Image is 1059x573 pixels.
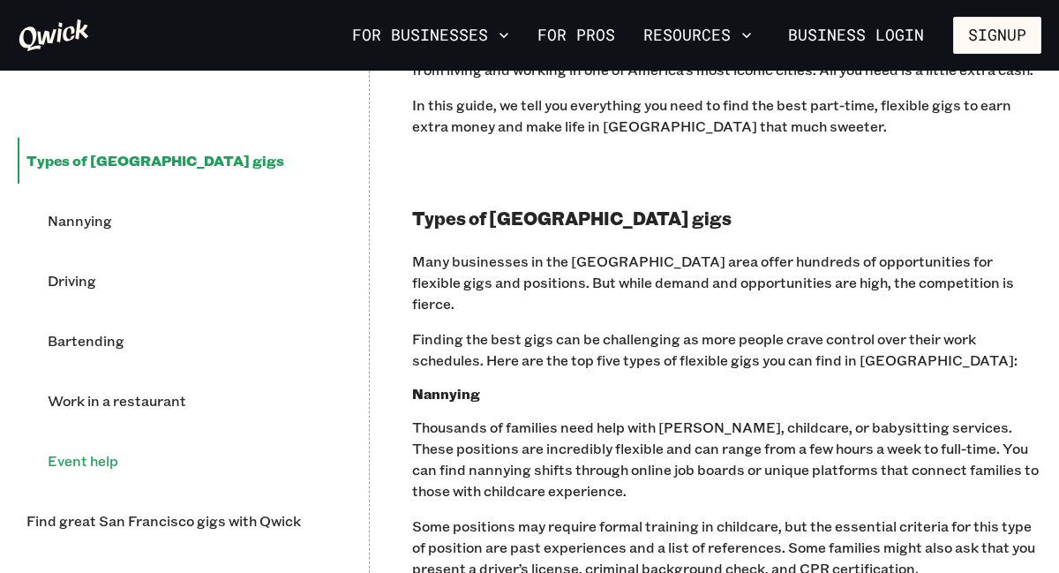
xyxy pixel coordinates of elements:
p: ‍ [412,151,1041,172]
a: Business Login [773,17,939,54]
li: Driving [39,258,327,304]
h2: Types of [GEOGRAPHIC_DATA] gigs [412,207,1041,230]
li: Find great San Francisco gigs with Qwick [18,498,327,544]
h3: Nannying [412,385,1041,403]
p: In this guide, we tell you everything you need to find the best part-time, flexible gigs to earn ... [412,94,1041,137]
li: Bartending [39,318,327,364]
li: Event help [39,438,327,484]
li: Work in a restaurant [39,378,327,424]
li: Types of [GEOGRAPHIC_DATA] gigs [18,138,327,184]
p: Finding the best gigs can be challenging as more people crave control over their work schedules. ... [412,328,1041,371]
li: Nannying [39,198,327,244]
p: Thousands of families need help with [PERSON_NAME], childcare, or babysitting services. These pos... [412,417,1041,501]
button: For Businesses [345,20,516,50]
p: Many businesses in the [GEOGRAPHIC_DATA] area offer hundreds of opportunities for flexible gigs a... [412,251,1041,314]
button: Resources [636,20,759,50]
a: For Pros [530,20,622,50]
button: Signup [953,17,1041,54]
